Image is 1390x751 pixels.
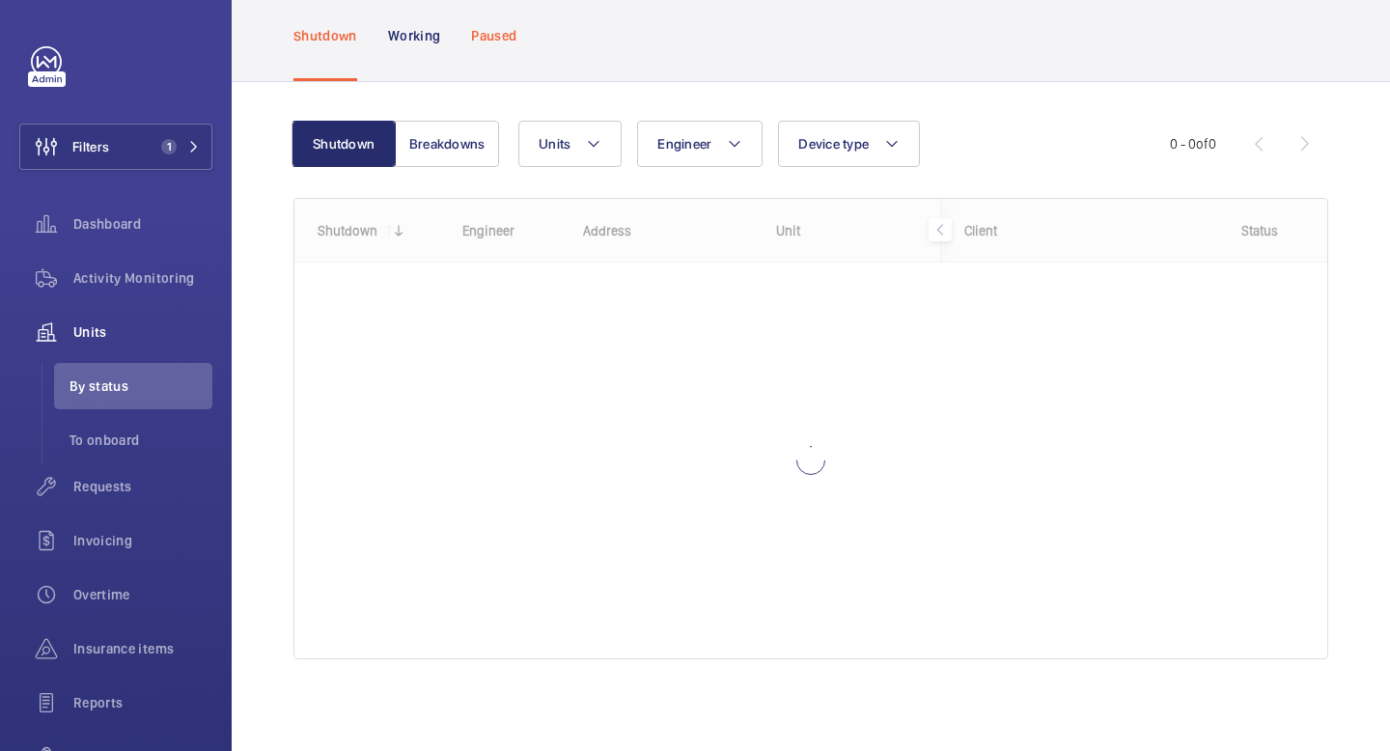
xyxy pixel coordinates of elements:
[539,136,570,152] span: Units
[69,376,212,396] span: By status
[293,26,357,45] p: Shutdown
[72,137,109,156] span: Filters
[161,139,177,154] span: 1
[73,531,212,550] span: Invoicing
[1170,137,1216,151] span: 0 - 0 0
[73,214,212,234] span: Dashboard
[778,121,920,167] button: Device type
[292,121,396,167] button: Shutdown
[395,121,499,167] button: Breakdowns
[388,26,440,45] p: Working
[73,322,212,342] span: Units
[73,693,212,712] span: Reports
[73,639,212,658] span: Insurance items
[19,124,212,170] button: Filters1
[518,121,622,167] button: Units
[471,26,516,45] p: Paused
[637,121,763,167] button: Engineer
[73,477,212,496] span: Requests
[69,431,212,450] span: To onboard
[798,136,869,152] span: Device type
[73,585,212,604] span: Overtime
[1196,136,1209,152] span: of
[657,136,711,152] span: Engineer
[73,268,212,288] span: Activity Monitoring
